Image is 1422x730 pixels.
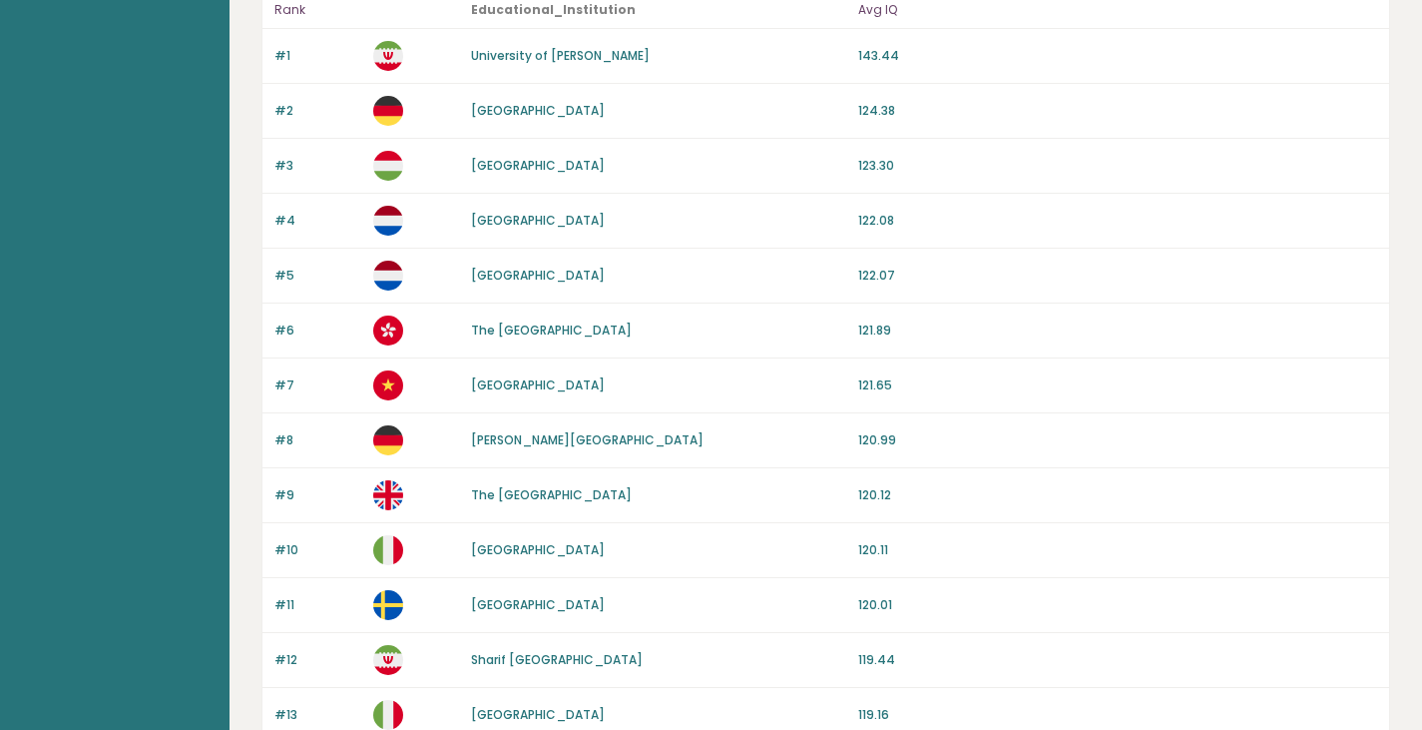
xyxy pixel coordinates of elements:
p: 120.99 [858,431,1377,449]
p: #1 [274,47,361,65]
p: #12 [274,651,361,669]
img: de.svg [373,96,403,126]
p: 120.01 [858,596,1377,614]
p: #8 [274,431,361,449]
a: The [GEOGRAPHIC_DATA] [471,486,632,503]
a: [GEOGRAPHIC_DATA] [471,212,605,229]
img: vn.svg [373,370,403,400]
p: 122.07 [858,267,1377,285]
a: Sharif [GEOGRAPHIC_DATA] [471,651,643,668]
a: [GEOGRAPHIC_DATA] [471,102,605,119]
p: #2 [274,102,361,120]
p: #5 [274,267,361,285]
a: [GEOGRAPHIC_DATA] [471,376,605,393]
p: #11 [274,596,361,614]
p: 121.89 [858,322,1377,340]
img: ir.svg [373,41,403,71]
p: 119.16 [858,706,1377,724]
a: The [GEOGRAPHIC_DATA] [471,322,632,339]
img: it.svg [373,700,403,730]
p: #6 [274,322,361,340]
p: 121.65 [858,376,1377,394]
a: [PERSON_NAME][GEOGRAPHIC_DATA] [471,431,704,448]
p: #4 [274,212,361,230]
a: [GEOGRAPHIC_DATA] [471,157,605,174]
p: 143.44 [858,47,1377,65]
img: ir.svg [373,645,403,675]
img: de.svg [373,425,403,455]
b: Educational_Institution [471,1,636,18]
p: #9 [274,486,361,504]
img: nl.svg [373,261,403,291]
a: [GEOGRAPHIC_DATA] [471,706,605,723]
p: #13 [274,706,361,724]
img: it.svg [373,535,403,565]
img: hk.svg [373,316,403,346]
p: 123.30 [858,157,1377,175]
img: hu.svg [373,151,403,181]
img: se.svg [373,590,403,620]
p: #7 [274,376,361,394]
img: gb.svg [373,480,403,510]
a: [GEOGRAPHIC_DATA] [471,267,605,284]
p: 120.12 [858,486,1377,504]
p: #10 [274,541,361,559]
p: 124.38 [858,102,1377,120]
a: [GEOGRAPHIC_DATA] [471,541,605,558]
img: nl.svg [373,206,403,236]
a: [GEOGRAPHIC_DATA] [471,596,605,613]
p: 119.44 [858,651,1377,669]
a: University of [PERSON_NAME] [471,47,650,64]
p: 122.08 [858,212,1377,230]
p: #3 [274,157,361,175]
p: 120.11 [858,541,1377,559]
